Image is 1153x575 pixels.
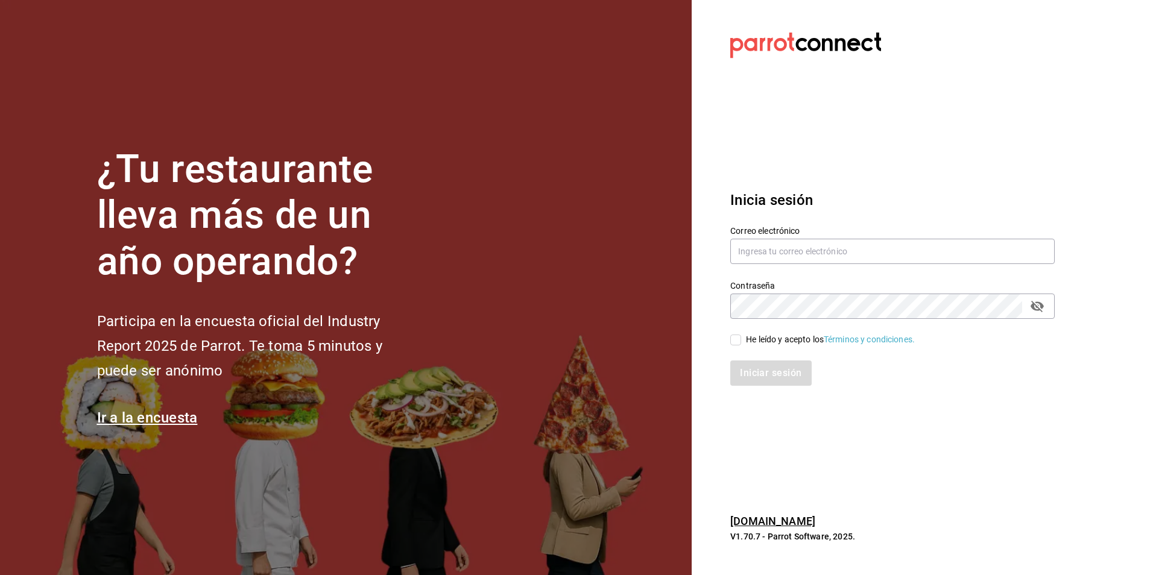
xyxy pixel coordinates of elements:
button: passwordField [1027,296,1047,316]
p: V1.70.7 - Parrot Software, 2025. [730,530,1055,542]
label: Contraseña [730,281,1055,289]
a: Términos y condiciones. [824,335,915,344]
h1: ¿Tu restaurante lleva más de un año operando? [97,146,423,285]
h2: Participa en la encuesta oficial del Industry Report 2025 de Parrot. Te toma 5 minutos y puede se... [97,309,423,383]
h3: Inicia sesión [730,189,1055,211]
input: Ingresa tu correo electrónico [730,239,1055,264]
div: He leído y acepto los [746,333,915,346]
a: Ir a la encuesta [97,409,198,426]
label: Correo electrónico [730,226,1055,234]
a: [DOMAIN_NAME] [730,515,815,527]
